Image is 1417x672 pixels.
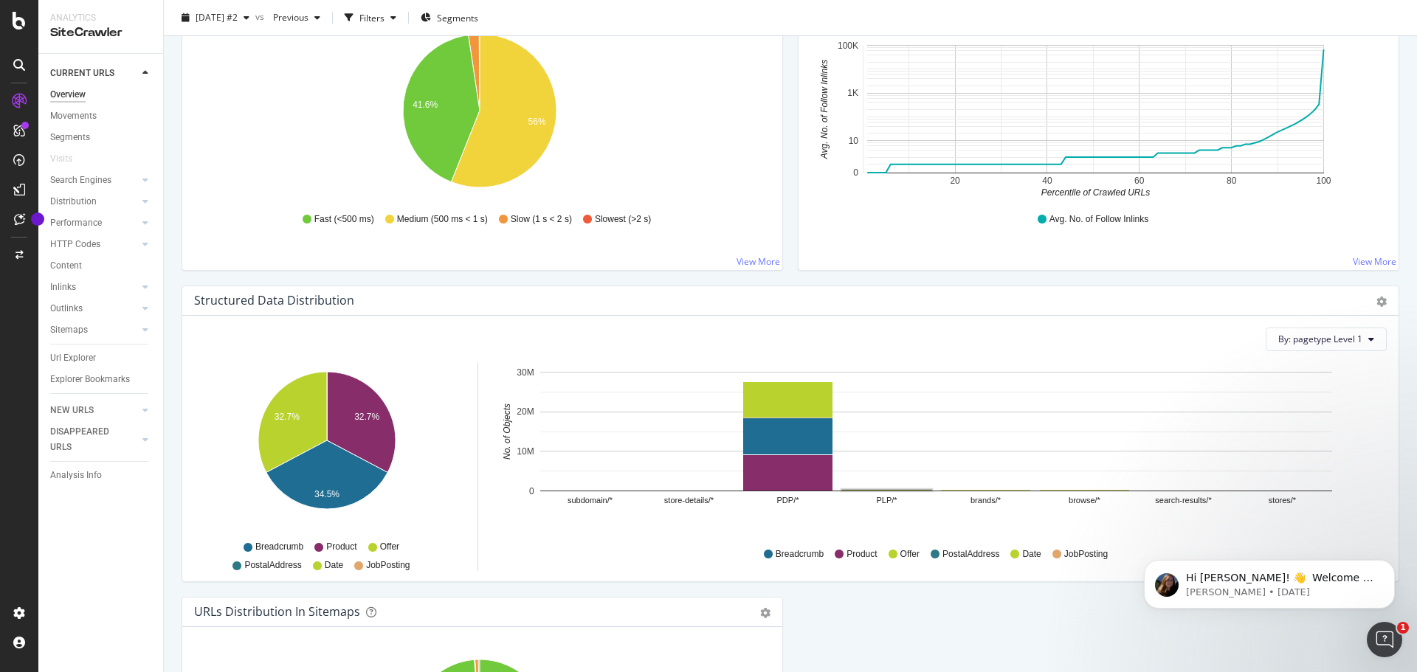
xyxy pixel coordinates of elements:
[326,541,356,553] span: Product
[50,237,138,252] a: HTTP Codes
[1069,496,1101,505] text: browse/*
[50,173,138,188] a: Search Engines
[198,363,456,534] svg: A chart.
[760,608,770,618] div: gear
[517,406,534,417] text: 20M
[437,11,478,24] span: Segments
[325,559,343,572] span: Date
[194,28,765,199] svg: A chart.
[50,372,130,387] div: Explorer Bookmarks
[1316,176,1331,186] text: 100
[267,6,326,30] button: Previous
[50,350,153,366] a: Url Explorer
[50,280,138,295] a: Inlinks
[275,412,300,422] text: 32.7%
[847,88,858,98] text: 1K
[50,350,96,366] div: Url Explorer
[366,559,410,572] span: JobPosting
[849,136,859,146] text: 10
[50,372,153,387] a: Explorer Bookmarks
[517,367,534,378] text: 30M
[50,468,102,483] div: Analysis Info
[50,194,138,209] a: Distribution
[664,496,714,505] text: store-details/*
[900,548,920,561] span: Offer
[1041,187,1150,198] text: Percentile of Crawled URLs
[31,212,44,226] div: Tooltip anchor
[1042,176,1052,186] text: 40
[50,130,90,145] div: Segments
[1022,548,1041,561] span: Date
[528,117,546,127] text: 56%
[777,496,800,505] text: PDP/*
[176,6,255,30] button: [DATE] #2
[517,446,534,457] text: 10M
[64,43,255,128] span: Hi [PERSON_NAME]! 👋 Welcome to Botify chat support! Have a question? Reply to this message and ou...
[810,28,1382,199] svg: A chart.
[50,66,138,81] a: CURRENT URLS
[354,412,379,422] text: 32.7%
[50,468,153,483] a: Analysis Info
[50,12,151,24] div: Analytics
[50,24,151,41] div: SiteCrawler
[838,41,858,51] text: 100K
[1266,328,1387,351] button: By: pagetype Level 1
[194,293,354,308] div: Structured Data Distribution
[339,6,402,30] button: Filters
[50,215,102,231] div: Performance
[1269,496,1297,505] text: stores/*
[1376,297,1387,307] div: gear
[853,167,858,178] text: 0
[970,496,1001,505] text: brands/*
[876,496,897,505] text: PLP/*
[1397,622,1409,634] span: 1
[1278,333,1362,345] span: By: pagetype Level 1
[50,130,153,145] a: Segments
[737,255,780,268] a: View More
[244,559,301,572] span: PostalAddress
[529,486,534,496] text: 0
[1134,176,1145,186] text: 60
[50,258,153,274] a: Content
[50,194,97,209] div: Distribution
[50,322,88,338] div: Sitemaps
[50,151,72,167] div: Visits
[50,403,94,418] div: NEW URLS
[950,176,960,186] text: 20
[50,424,138,455] a: DISAPPEARED URLS
[255,10,267,22] span: vs
[50,87,86,103] div: Overview
[397,213,488,226] span: Medium (500 ms < 1 s)
[415,6,484,30] button: Segments
[50,258,82,274] div: Content
[50,237,100,252] div: HTTP Codes
[255,541,303,553] span: Breadcrumb
[1122,529,1417,632] iframe: Intercom notifications message
[50,403,138,418] a: NEW URLS
[776,548,824,561] span: Breadcrumb
[496,363,1376,534] svg: A chart.
[314,489,339,499] text: 34.5%
[50,173,111,188] div: Search Engines
[50,301,83,316] div: Outlinks
[1049,213,1149,226] span: Avg. No. of Follow Inlinks
[50,151,87,167] a: Visits
[380,541,399,553] span: Offer
[50,87,153,103] a: Overview
[50,322,138,338] a: Sitemaps
[595,213,651,226] span: Slowest (>2 s)
[942,548,999,561] span: PostalAddress
[196,11,238,24] span: 2025 Oct. 2nd #2
[64,57,255,70] p: Message from Laura, sent 5d ago
[50,215,138,231] a: Performance
[502,403,512,460] text: No. of Objects
[1064,548,1108,561] span: JobPosting
[267,11,308,24] span: Previous
[511,213,572,226] span: Slow (1 s < 2 s)
[568,496,613,505] text: subdomain/*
